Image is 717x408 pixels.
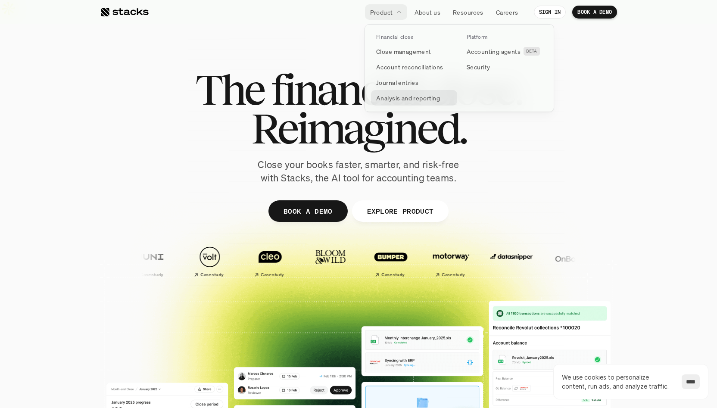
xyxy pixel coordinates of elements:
a: Case study [418,242,474,281]
p: Close management [376,47,431,56]
h2: BETA [526,49,537,54]
a: Case study [117,242,173,281]
a: BOOK A DEMO [268,200,348,222]
a: Accounting agentsBETA [461,44,548,59]
a: Analysis and reporting [371,90,457,106]
h2: Case study [377,272,400,277]
a: Journal entries [371,75,457,90]
a: Account reconciliations [371,59,457,75]
p: Platform [467,34,488,40]
a: Close management [371,44,457,59]
p: Accounting agents [467,47,521,56]
p: Close your books faster, smarter, and risk-free with Stacks, the AI tool for accounting teams. [251,158,466,185]
span: Reimagined. [251,109,466,148]
span: The [195,70,264,109]
a: EXPLORE PRODUCT [352,200,449,222]
span: financial [271,70,420,109]
p: Security [467,62,490,72]
h2: Case study [437,272,460,277]
p: We use cookies to personalize content, run ads, and analyze traffic. [562,373,673,391]
a: Case study [358,242,414,281]
p: Account reconciliations [376,62,443,72]
p: Financial close [376,34,413,40]
a: Security [461,59,548,75]
p: BOOK A DEMO [284,205,333,217]
a: Case study [237,242,293,281]
p: Journal entries [376,78,418,87]
p: Analysis and reporting [376,93,440,103]
h2: Case study [196,272,219,277]
a: Privacy Policy [102,164,140,170]
h2: Case study [136,272,159,277]
a: Case study [177,242,233,281]
h2: Case study [256,272,279,277]
p: EXPLORE PRODUCT [367,205,433,217]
